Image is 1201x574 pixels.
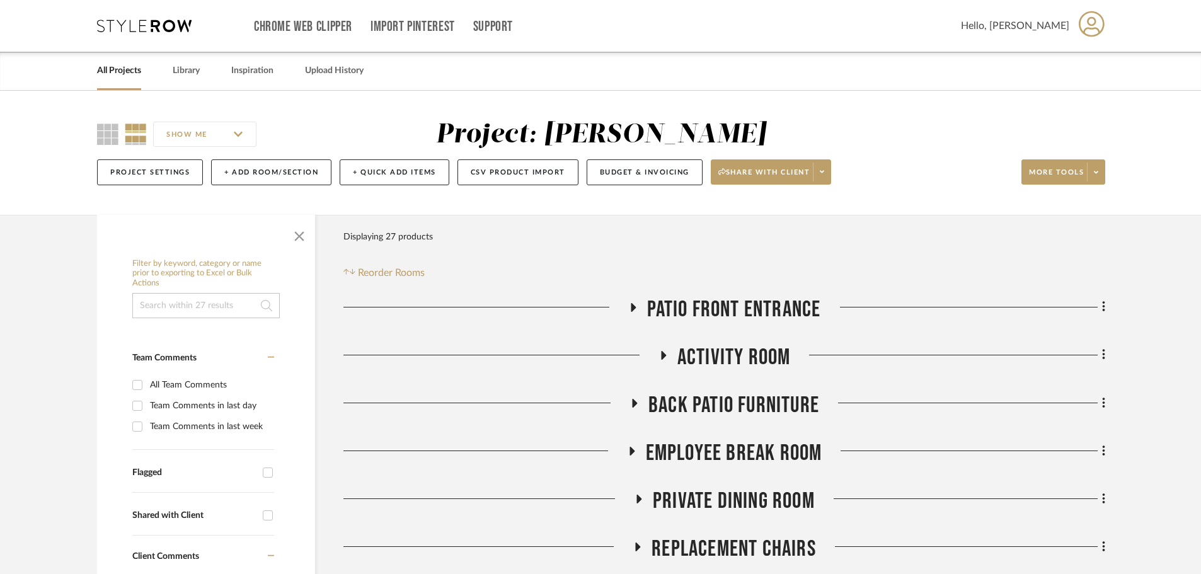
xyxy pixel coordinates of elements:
div: Flagged [132,468,256,478]
h6: Filter by keyword, category or name prior to exporting to Excel or Bulk Actions [132,259,280,289]
span: Client Comments [132,552,199,561]
div: Team Comments in last week [150,416,271,437]
button: Budget & Invoicing [587,159,703,185]
button: Project Settings [97,159,203,185]
span: Replacement Chairs [652,536,816,563]
span: Hello, [PERSON_NAME] [961,18,1069,33]
span: Private Dining Room [653,488,815,515]
button: Close [287,221,312,246]
a: Import Pinterest [371,21,455,32]
span: Employee break room [646,440,822,467]
span: Patio Front Entrance [647,296,821,323]
span: Team Comments [132,353,197,362]
span: More tools [1029,168,1084,187]
a: Library [173,62,200,79]
div: Team Comments in last day [150,396,271,416]
span: Activity Room [677,344,791,371]
button: + Add Room/Section [211,159,331,185]
span: Share with client [718,168,810,187]
a: Chrome Web Clipper [254,21,352,32]
button: Share with client [711,159,832,185]
button: Reorder Rooms [343,265,425,280]
span: Reorder Rooms [358,265,425,280]
a: Inspiration [231,62,273,79]
input: Search within 27 results [132,293,280,318]
div: Project: [PERSON_NAME] [436,122,766,148]
button: + Quick Add Items [340,159,449,185]
div: Shared with Client [132,510,256,521]
a: All Projects [97,62,141,79]
div: All Team Comments [150,375,271,395]
span: Back Patio Furniture [648,392,819,419]
a: Support [473,21,513,32]
a: Upload History [305,62,364,79]
div: Displaying 27 products [343,224,433,250]
button: CSV Product Import [457,159,578,185]
button: More tools [1021,159,1105,185]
